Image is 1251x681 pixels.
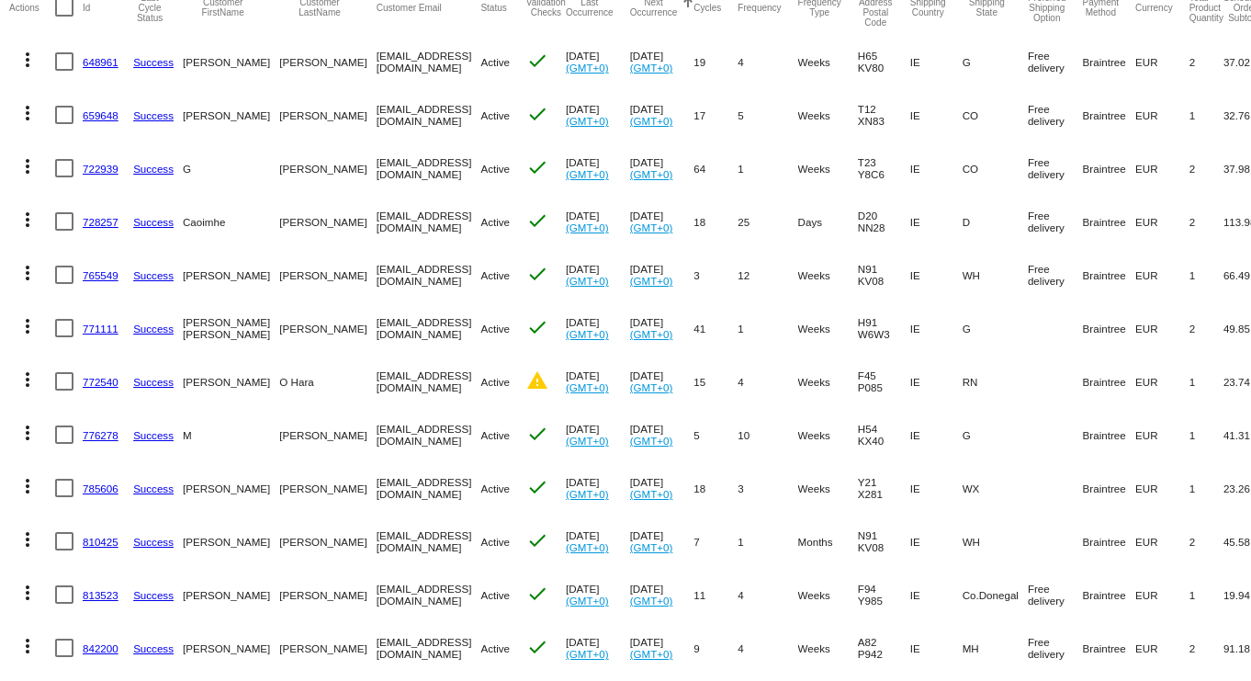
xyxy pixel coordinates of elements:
[630,408,694,461] mat-cell: [DATE]
[566,195,630,248] mat-cell: [DATE]
[377,568,481,621] mat-cell: [EMAIL_ADDRESS][DOMAIN_NAME]
[858,568,910,621] mat-cell: F94 Y985
[480,429,510,441] span: Active
[566,648,609,660] a: (GMT+0)
[693,568,738,621] mat-cell: 11
[480,642,510,654] span: Active
[566,115,609,127] a: (GMT+0)
[17,422,39,444] mat-icon: more_vert
[377,515,481,568] mat-cell: [EMAIL_ADDRESS][DOMAIN_NAME]
[1189,248,1223,301] mat-cell: 1
[630,541,673,553] a: (GMT+0)
[963,35,1028,88] mat-cell: G
[630,115,673,127] a: (GMT+0)
[630,168,673,180] a: (GMT+0)
[858,355,910,408] mat-cell: F45 P085
[858,35,910,88] mat-cell: H65 KV80
[133,216,174,228] a: Success
[693,88,738,142] mat-cell: 17
[630,88,694,142] mat-cell: [DATE]
[693,195,738,248] mat-cell: 18
[133,642,174,654] a: Success
[1083,621,1135,675] mat-cell: Braintree
[630,328,673,340] a: (GMT+0)
[480,323,510,335] span: Active
[630,275,673,287] a: (GMT+0)
[963,461,1028,515] mat-cell: WX
[738,142,797,195] mat-cell: 1
[17,262,39,284] mat-icon: more_vert
[858,88,910,142] mat-cell: T12 XN83
[377,301,481,355] mat-cell: [EMAIL_ADDRESS][DOMAIN_NAME]
[738,88,797,142] mat-cell: 5
[480,109,510,121] span: Active
[526,423,548,445] mat-icon: check
[133,589,174,601] a: Success
[910,568,963,621] mat-cell: IE
[526,263,548,285] mat-icon: check
[963,568,1028,621] mat-cell: Co.Donegal
[133,482,174,494] a: Success
[183,248,279,301] mat-cell: [PERSON_NAME]
[480,216,510,228] span: Active
[279,408,376,461] mat-cell: [PERSON_NAME]
[566,355,630,408] mat-cell: [DATE]
[1028,142,1083,195] mat-cell: Free delivery
[1189,355,1223,408] mat-cell: 1
[183,408,279,461] mat-cell: M
[630,568,694,621] mat-cell: [DATE]
[83,109,118,121] a: 659648
[566,568,630,621] mat-cell: [DATE]
[17,635,39,657] mat-icon: more_vert
[279,301,376,355] mat-cell: [PERSON_NAME]
[1189,88,1223,142] mat-cell: 1
[183,195,279,248] mat-cell: Caoimhe
[858,301,910,355] mat-cell: H91 W6W3
[1189,461,1223,515] mat-cell: 1
[1135,2,1173,13] button: Change sorting for CurrencyIso
[798,248,858,301] mat-cell: Weeks
[693,248,738,301] mat-cell: 3
[183,515,279,568] mat-cell: [PERSON_NAME]
[1083,568,1135,621] mat-cell: Braintree
[279,35,376,88] mat-cell: [PERSON_NAME]
[963,515,1028,568] mat-cell: WH
[738,568,797,621] mat-cell: 4
[798,142,858,195] mat-cell: Weeks
[1189,568,1223,621] mat-cell: 1
[83,269,118,281] a: 765549
[566,142,630,195] mat-cell: [DATE]
[910,248,963,301] mat-cell: IE
[630,595,673,607] a: (GMT+0)
[738,248,797,301] mat-cell: 12
[1189,35,1223,88] mat-cell: 2
[279,248,376,301] mat-cell: [PERSON_NAME]
[377,2,442,13] button: Change sorting for CustomerEmail
[83,482,118,494] a: 785606
[858,248,910,301] mat-cell: N91 KV08
[910,408,963,461] mat-cell: IE
[183,621,279,675] mat-cell: [PERSON_NAME]
[630,435,673,447] a: (GMT+0)
[480,482,510,494] span: Active
[738,515,797,568] mat-cell: 1
[738,408,797,461] mat-cell: 10
[798,568,858,621] mat-cell: Weeks
[858,142,910,195] mat-cell: T23 Y8C6
[377,248,481,301] mat-cell: [EMAIL_ADDRESS][DOMAIN_NAME]
[738,355,797,408] mat-cell: 4
[1083,88,1135,142] mat-cell: Braintree
[566,328,609,340] a: (GMT+0)
[798,88,858,142] mat-cell: Weeks
[83,2,90,13] button: Change sorting for Id
[1135,461,1189,515] mat-cell: EUR
[526,103,548,125] mat-icon: check
[1135,301,1189,355] mat-cell: EUR
[1135,195,1189,248] mat-cell: EUR
[630,381,673,393] a: (GMT+0)
[526,529,548,551] mat-icon: check
[693,461,738,515] mat-cell: 18
[1189,408,1223,461] mat-cell: 1
[910,142,963,195] mat-cell: IE
[566,515,630,568] mat-cell: [DATE]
